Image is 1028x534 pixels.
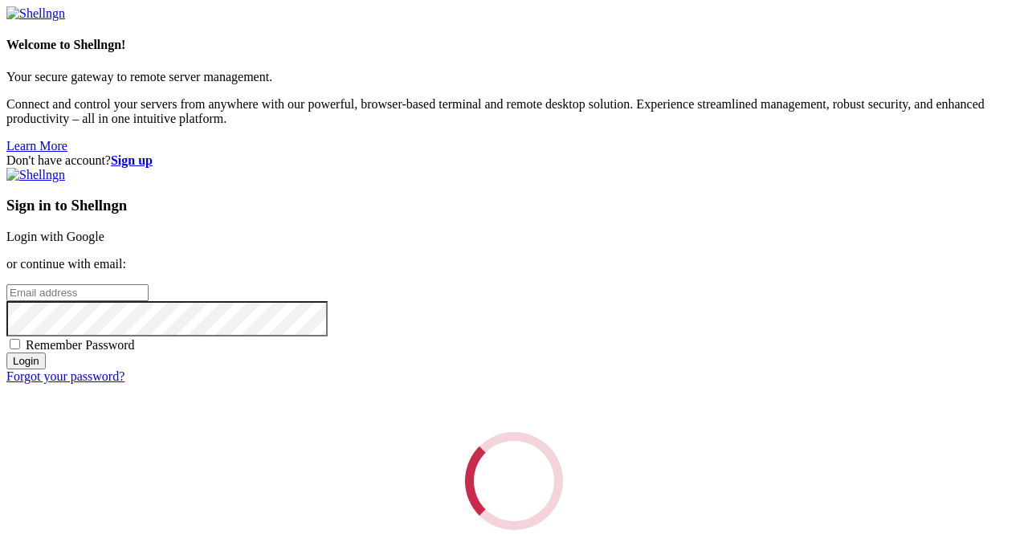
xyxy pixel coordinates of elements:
[6,6,65,21] img: Shellngn
[6,353,46,369] input: Login
[6,257,1022,271] p: or continue with email:
[6,153,1022,168] div: Don't have account?
[6,168,65,182] img: Shellngn
[6,139,67,153] a: Learn More
[6,97,1022,126] p: Connect and control your servers from anywhere with our powerful, browser-based terminal and remo...
[26,338,135,352] span: Remember Password
[10,339,20,349] input: Remember Password
[6,38,1022,52] h4: Welcome to Shellngn!
[6,197,1022,214] h3: Sign in to Shellngn
[111,153,153,167] a: Sign up
[6,284,149,301] input: Email address
[6,230,104,243] a: Login with Google
[6,369,124,383] a: Forgot your password?
[6,70,1022,84] p: Your secure gateway to remote server management.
